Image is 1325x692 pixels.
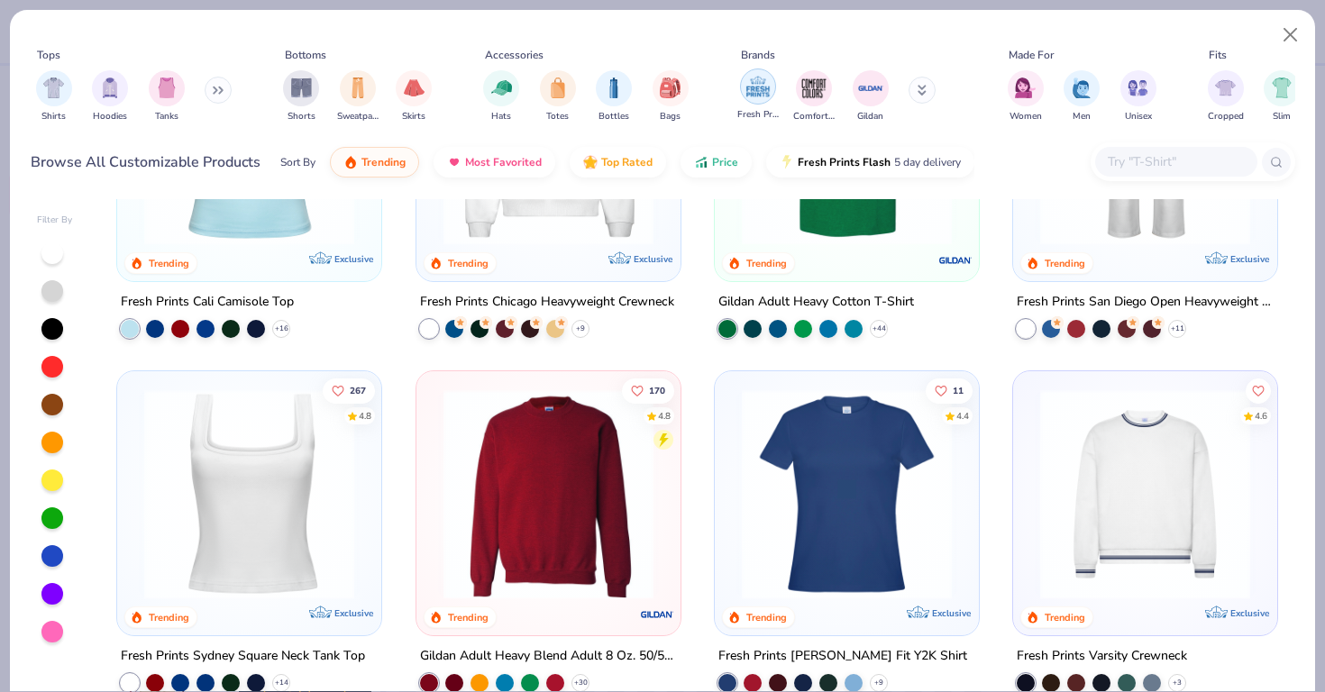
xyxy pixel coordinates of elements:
button: Fresh Prints Flash5 day delivery [766,147,974,178]
div: Tops [37,47,60,63]
div: Sort By [280,154,315,170]
button: filter button [1264,70,1300,123]
button: filter button [1120,70,1156,123]
span: Comfort Colors [793,110,835,123]
span: + 9 [576,323,585,334]
div: filter for Cropped [1208,70,1244,123]
button: filter button [793,70,835,123]
div: 4.4 [956,409,969,423]
div: Fresh Prints Cali Camisole Top [121,291,294,314]
div: filter for Totes [540,70,576,123]
span: + 14 [275,678,288,688]
span: 267 [350,386,366,395]
div: filter for Hoodies [92,70,128,123]
button: Close [1274,18,1308,52]
div: filter for Tanks [149,70,185,123]
div: filter for Shirts [36,70,72,123]
span: Exclusive [1230,607,1269,619]
img: Comfort Colors Image [800,75,827,102]
img: Gildan logo [639,596,675,633]
div: Fresh Prints Varsity Crewneck [1017,645,1187,668]
img: Shirts Image [43,77,64,98]
div: filter for Slim [1264,70,1300,123]
div: filter for Unisex [1120,70,1156,123]
img: 6a9a0a85-ee36-4a89-9588-981a92e8a910 [733,388,961,598]
button: filter button [283,70,319,123]
div: Brands [741,47,775,63]
div: Filter By [37,214,73,227]
div: filter for Men [1064,70,1100,123]
img: Fresh Prints Image [745,73,772,100]
span: Exclusive [335,253,374,265]
img: Hoodies Image [100,77,120,98]
img: Unisex Image [1128,77,1148,98]
button: filter button [36,70,72,123]
span: Women [1010,110,1042,123]
div: Fresh Prints Sydney Square Neck Tank Top [121,645,365,668]
img: 4d4398e1-a86f-4e3e-85fd-b9623566810e [1031,388,1259,598]
div: Fresh Prints Chicago Heavyweight Crewneck [420,291,674,314]
div: 4.8 [359,409,371,423]
img: Tanks Image [157,77,177,98]
img: Gildan logo [937,242,973,278]
img: Totes Image [548,77,568,98]
div: 4.6 [1255,409,1267,423]
button: Top Rated [570,147,666,178]
span: Most Favorited [465,155,542,169]
span: Fresh Prints [737,108,779,122]
div: filter for Bags [653,70,689,123]
img: Sweatpants Image [348,77,368,98]
div: Made For [1009,47,1054,63]
span: + 3 [1173,678,1182,688]
button: filter button [1208,70,1244,123]
span: Exclusive [335,607,374,619]
img: Skirts Image [404,77,425,98]
div: filter for Hats [483,70,519,123]
button: Like [621,378,673,403]
button: Like [1246,378,1271,403]
div: Fits [1209,47,1227,63]
div: Fresh Prints San Diego Open Heavyweight Sweatpants [1017,291,1274,314]
span: Exclusive [932,607,971,619]
div: filter for Sweatpants [337,70,379,123]
span: + 16 [275,323,288,334]
div: 4.8 [657,409,670,423]
span: Skirts [402,110,425,123]
span: Fresh Prints Flash [798,155,891,169]
span: Bottles [599,110,629,123]
span: Gildan [857,110,883,123]
img: Cropped Image [1215,77,1236,98]
span: Sweatpants [337,110,379,123]
span: Tanks [155,110,178,123]
div: Bottoms [285,47,326,63]
button: filter button [1064,70,1100,123]
div: filter for Shorts [283,70,319,123]
img: TopRated.gif [583,155,598,169]
span: + 11 [1171,323,1184,334]
span: Price [712,155,738,169]
span: Top Rated [601,155,653,169]
button: filter button [737,70,779,123]
button: filter button [337,70,379,123]
img: Bags Image [660,77,680,98]
span: 170 [648,386,664,395]
img: trending.gif [343,155,358,169]
img: c7b025ed-4e20-46ac-9c52-55bc1f9f47df [434,388,662,598]
img: Hats Image [491,77,512,98]
span: Exclusive [1230,253,1269,265]
div: Accessories [485,47,544,63]
div: filter for Women [1008,70,1044,123]
img: 4c43767e-b43d-41ae-ac30-96e6ebada8dd [662,388,891,598]
span: Hoodies [93,110,127,123]
button: filter button [853,70,889,123]
img: 94a2aa95-cd2b-4983-969b-ecd512716e9a [135,388,363,598]
div: Fresh Prints [PERSON_NAME] Fit Y2K Shirt [718,645,967,668]
button: filter button [149,70,185,123]
button: filter button [596,70,632,123]
span: 11 [953,386,964,395]
div: filter for Fresh Prints [737,68,779,122]
span: Bags [660,110,681,123]
span: + 9 [874,678,883,688]
img: Men Image [1072,77,1092,98]
span: 5 day delivery [894,152,961,173]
